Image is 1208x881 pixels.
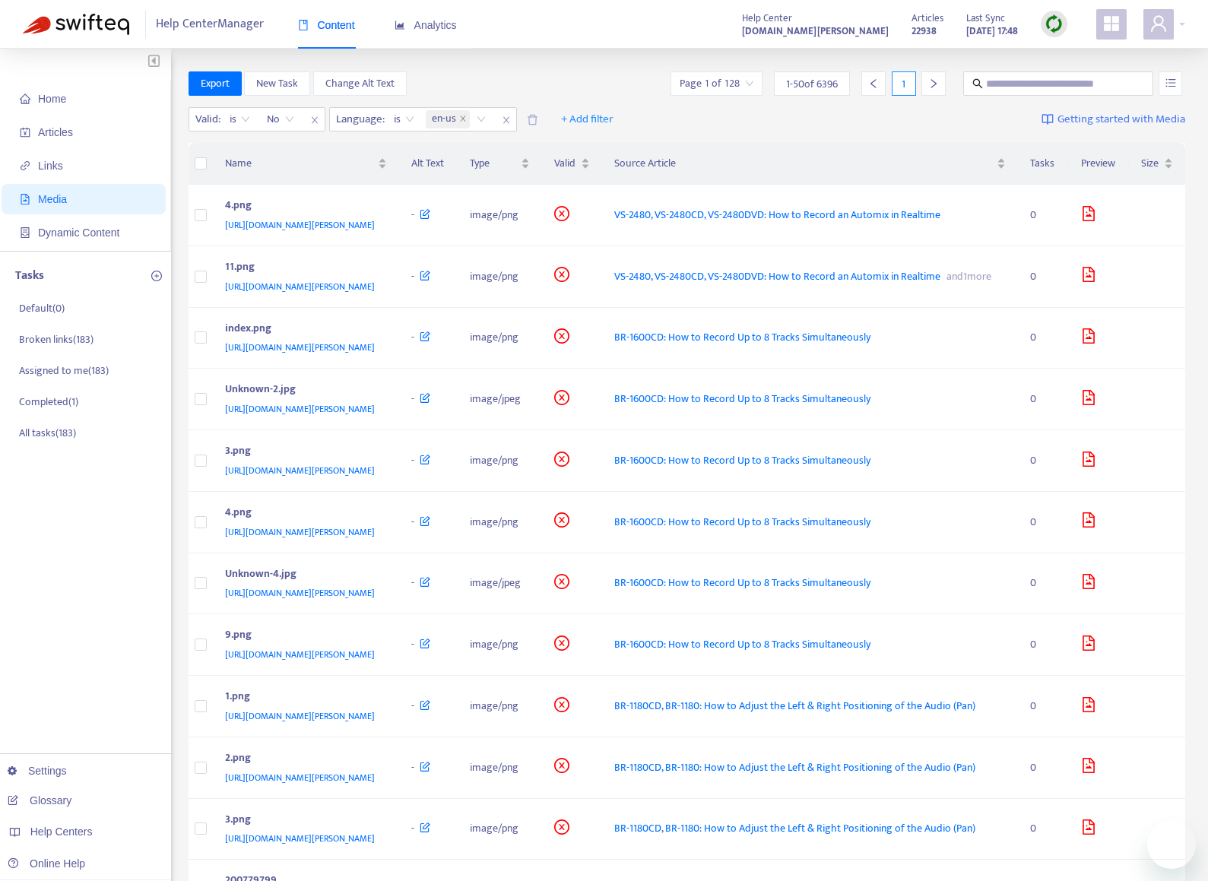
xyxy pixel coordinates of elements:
p: Completed ( 1 ) [19,394,78,410]
img: image-link [1042,113,1054,125]
div: Unknown-4.jpg [225,566,382,585]
p: Default ( 0 ) [19,300,65,316]
span: [URL][DOMAIN_NAME][PERSON_NAME] [225,647,375,662]
span: close-circle [554,206,569,221]
span: close-circle [554,697,569,712]
span: Links [38,160,63,172]
td: image/png [458,492,542,553]
p: Broken links ( 183 ) [19,331,94,347]
div: 0 [1030,268,1056,285]
a: Settings [8,765,67,777]
span: BR-1180CD, BR-1180: How to Adjust the Left & Right Positioning of the Audio (Pan) [614,819,975,837]
div: index.png [225,320,382,340]
span: appstore [1102,14,1121,33]
td: image/png [458,430,542,492]
span: New Task [256,75,298,92]
span: account-book [20,127,30,138]
button: + Add filter [550,107,625,132]
span: file-image [20,194,30,204]
span: No [267,108,294,131]
span: Source Article [614,155,994,172]
strong: [DOMAIN_NAME][PERSON_NAME] [742,23,889,40]
strong: [DATE] 17:48 [966,23,1018,40]
span: is [394,108,414,131]
div: 0 [1030,820,1056,837]
span: Size [1141,155,1161,172]
span: Last Sync [966,10,1005,27]
span: book [298,20,309,30]
a: [DOMAIN_NAME][PERSON_NAME] [742,22,889,40]
span: Analytics [395,19,457,31]
span: Content [298,19,355,31]
span: - [411,268,414,285]
span: file-image [1081,574,1096,589]
span: - [411,513,414,531]
th: Alt Text [399,143,458,185]
span: [URL][DOMAIN_NAME][PERSON_NAME] [225,524,375,540]
span: + Add filter [561,110,614,128]
span: en-us [426,110,470,128]
td: image/png [458,308,542,369]
span: area-chart [395,20,405,30]
div: Unknown-2.jpg [225,381,382,401]
span: and 1 more [940,268,991,285]
div: 0 [1030,391,1056,407]
span: file-image [1081,267,1096,282]
span: Language : [330,108,387,131]
th: Type [458,143,542,185]
span: close [496,111,516,129]
span: [URL][DOMAIN_NAME][PERSON_NAME] [225,401,375,417]
span: link [20,160,30,171]
span: [URL][DOMAIN_NAME][PERSON_NAME] [225,217,375,233]
div: 0 [1030,329,1056,346]
span: Name [225,155,375,172]
span: - [411,390,414,407]
span: Valid [554,155,578,172]
a: Getting started with Media [1042,107,1185,132]
th: Name [213,143,399,185]
button: New Task [244,71,310,96]
span: [URL][DOMAIN_NAME][PERSON_NAME] [225,770,375,785]
div: 0 [1030,575,1056,591]
td: image/png [458,614,542,676]
span: BR-1600CD: How to Record Up to 8 Tracks Simultaneously [614,390,870,407]
span: - [411,697,414,715]
div: 4.png [225,504,382,524]
span: file-image [1081,206,1096,221]
span: close-circle [554,328,569,344]
iframe: メッセージングウィンドウを開くボタン [1147,820,1196,869]
span: - [411,206,414,223]
a: Glossary [8,794,71,807]
span: close-circle [554,452,569,467]
span: Valid : [189,108,223,131]
span: BR-1600CD: How to Record Up to 8 Tracks Simultaneously [614,328,870,346]
div: 0 [1030,452,1056,469]
span: is [230,108,250,131]
span: file-image [1081,328,1096,344]
span: BR-1600CD: How to Record Up to 8 Tracks Simultaneously [614,513,870,531]
span: VS-2480, VS-2480CD, VS-2480DVD: How to Record an Automix in Realtime [614,206,940,223]
span: Articles [38,126,73,138]
span: Getting started with Media [1057,111,1185,128]
span: [URL][DOMAIN_NAME][PERSON_NAME] [225,463,375,478]
span: Media [38,193,67,205]
span: user [1149,14,1168,33]
div: 1 [892,71,916,96]
th: Valid [542,143,602,185]
span: en-us [432,110,456,128]
td: image/png [458,185,542,246]
th: Source Article [602,143,1018,185]
span: file-image [1081,390,1096,405]
td: image/png [458,799,542,860]
p: All tasks ( 183 ) [19,425,76,441]
td: image/png [458,246,542,308]
div: 1.png [225,688,382,708]
td: image/png [458,737,542,799]
span: search [972,78,983,89]
span: - [411,819,414,837]
span: file-image [1081,635,1096,651]
p: Tasks [15,267,44,285]
a: Online Help [8,857,85,870]
span: - [411,635,414,653]
td: image/png [458,676,542,737]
